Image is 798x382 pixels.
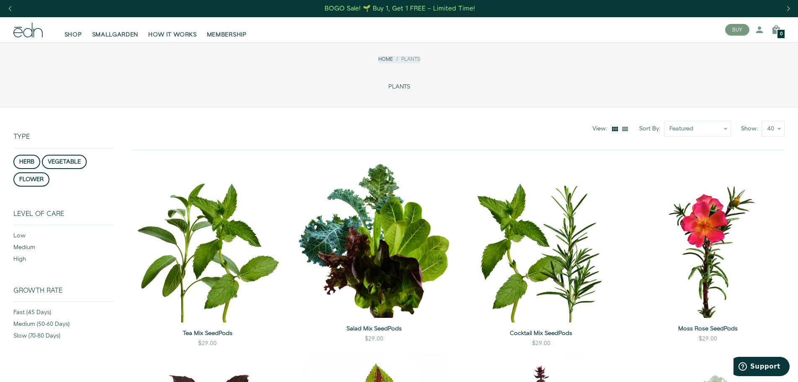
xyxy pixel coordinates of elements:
a: Tea Mix SeedPods [131,329,284,338]
span: PLANTS [388,83,410,91]
nav: breadcrumbs [378,56,420,63]
div: slow (70-80 days) [13,332,114,343]
a: BOGO Sale! 🌱 Buy 1, Get 1 FREE – Limited Time! [324,2,476,15]
label: Sort By: [639,125,664,133]
div: BOGO Sale! 🌱 Buy 1, Get 1 FREE – Limited Time! [325,4,475,13]
label: Show: [741,125,762,133]
span: HOW IT WORKS [148,31,196,39]
span: SHOP [65,31,82,39]
img: Moss Rose SeedPods [631,164,785,317]
div: medium [13,243,114,255]
span: MEMBERSHIP [207,31,247,39]
div: medium (50-60 days) [13,320,114,332]
img: Tea Mix SeedPods [131,164,284,322]
a: HOW IT WORKS [143,21,201,39]
a: Salad Mix SeedPods [297,325,451,333]
div: $29.00 [198,339,217,348]
div: fast (45 days) [13,308,114,320]
div: high [13,255,114,267]
div: $29.00 [699,335,717,343]
a: Cocktail Mix SeedPods [465,329,618,338]
a: Home [378,56,393,63]
a: SMALLGARDEN [87,21,144,39]
a: Moss Rose SeedPods [631,325,785,333]
button: BUY [725,24,749,36]
img: Cocktail Mix SeedPods [465,164,618,322]
div: View: [592,125,611,133]
div: $29.00 [365,335,383,343]
div: Growth Rate [13,287,114,301]
span: SMALLGARDEN [92,31,139,39]
li: Plants [393,56,420,63]
a: MEMBERSHIP [202,21,252,39]
button: flower [13,172,49,187]
div: $29.00 [532,339,550,348]
button: vegetable [42,155,87,169]
div: low [13,231,114,243]
span: 0 [780,32,783,36]
button: herb [13,155,40,169]
img: Salad Mix SeedPods [297,164,451,317]
a: SHOP [59,21,87,39]
div: Level of Care [13,210,114,225]
div: Type [13,107,114,148]
iframe: Opens a widget where you can find more information [733,357,790,378]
